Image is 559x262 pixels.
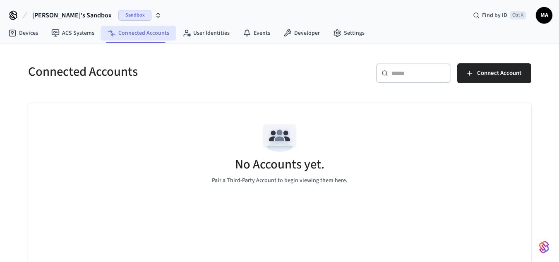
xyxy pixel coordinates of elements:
[28,63,275,80] h5: Connected Accounts
[536,7,552,24] button: MA
[235,156,324,173] h5: No Accounts yet.
[45,26,101,41] a: ACS Systems
[212,176,348,185] p: Pair a Third-Party Account to begin viewing them here.
[261,120,298,157] img: Team Empty State
[32,10,112,20] span: [PERSON_NAME]'s Sandbox
[277,26,326,41] a: Developer
[176,26,236,41] a: User Identities
[482,11,507,19] span: Find by ID
[118,10,151,21] span: Sandbox
[101,26,176,41] a: Connected Accounts
[326,26,371,41] a: Settings
[457,63,531,83] button: Connect Account
[2,26,45,41] a: Devices
[539,240,549,254] img: SeamLogoGradient.69752ec5.svg
[477,68,521,79] span: Connect Account
[537,8,552,23] span: MA
[510,11,526,19] span: Ctrl K
[236,26,277,41] a: Events
[466,8,533,23] div: Find by IDCtrl K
